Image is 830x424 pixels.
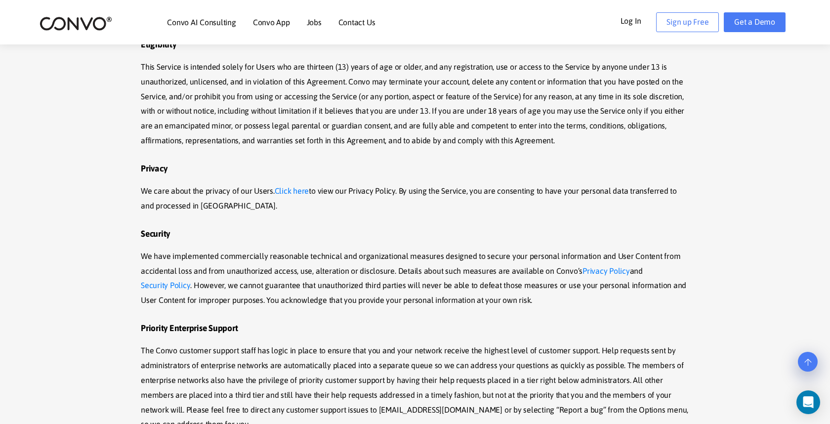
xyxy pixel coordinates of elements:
[621,12,657,28] a: Log In
[40,16,112,31] img: logo_2.png
[724,12,786,32] a: Get a Demo
[141,60,689,148] p: This Service is intended solely for Users who are thirteen (13) years of age or older, and any re...
[167,18,236,26] a: Convo AI Consulting
[656,12,719,32] a: Sign up Free
[582,264,630,279] a: Privacy Policy
[141,218,689,247] h3: Security
[141,153,689,181] h3: Privacy
[141,184,689,213] p: We care about the privacy of our Users. to view our Privacy Policy. By using the Service, you are...
[253,18,290,26] a: Convo App
[141,278,190,293] a: Security Policy
[141,313,689,341] h3: Priority Enterprise Support
[338,18,375,26] a: Contact Us
[307,18,322,26] a: Jobs
[796,390,820,414] div: Open Intercom Messenger
[275,184,309,199] a: Click here
[141,249,689,308] p: We have implemented commercially reasonable technical and organizational measures designed to sec...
